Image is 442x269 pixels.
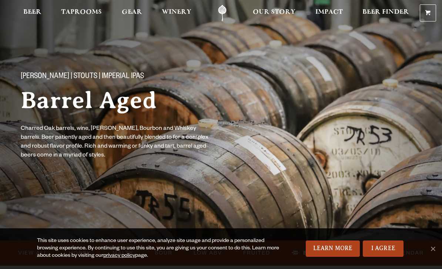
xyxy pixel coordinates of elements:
a: Winery [157,5,196,21]
a: Taprooms [56,5,107,21]
a: I Agree [363,241,404,257]
div: This site uses cookies to enhance user experience, analyze site usage and provide a personalized ... [37,238,280,260]
span: Gear [122,9,142,15]
span: [PERSON_NAME] | Stouts | Imperial IPAs [21,72,144,82]
a: Beer Finder [358,5,414,21]
a: Odell Home [208,5,236,21]
a: Beer [19,5,46,21]
a: Impact [311,5,348,21]
span: No [429,245,436,252]
span: Taprooms [61,9,102,15]
a: privacy policy [103,253,135,259]
p: Charred Oak barrels, wine, [PERSON_NAME], Bourbon and Whiskey barrels. Beer patiently aged and th... [21,125,210,160]
h1: Barrel Aged [21,88,252,113]
a: Learn More [306,241,360,257]
span: Beer [23,9,41,15]
span: Impact [315,9,343,15]
span: Beer Finder [362,9,409,15]
span: Our Story [253,9,295,15]
a: Gear [117,5,147,21]
a: Our Story [248,5,300,21]
span: Winery [162,9,191,15]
